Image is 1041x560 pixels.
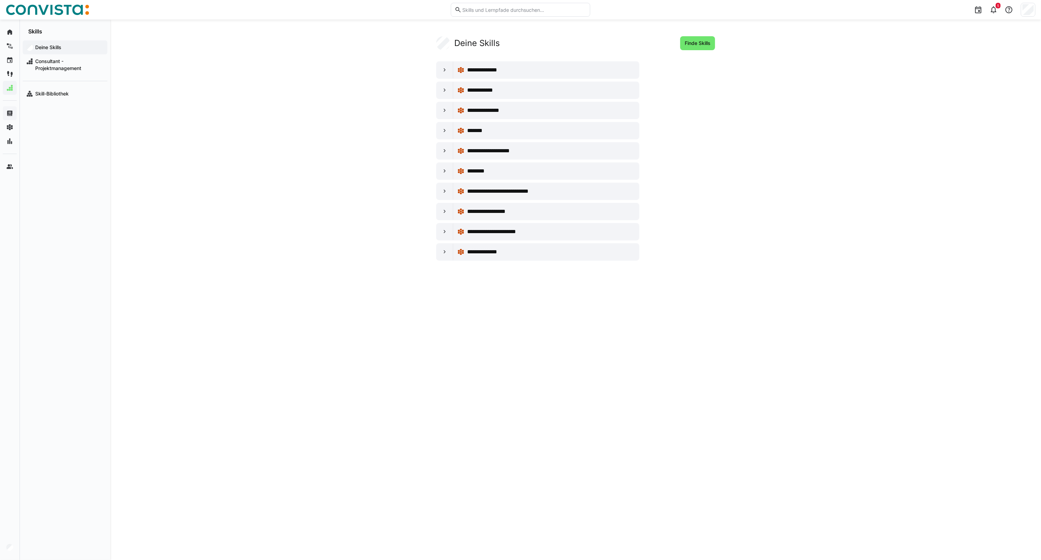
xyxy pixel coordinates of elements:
[684,40,712,47] span: Finde Skills
[680,36,715,50] button: Finde Skills
[454,38,500,48] h2: Deine Skills
[34,58,104,72] span: Consultant - Projektmanagement
[997,3,999,8] span: 5
[462,7,586,13] input: Skills und Lernpfade durchsuchen…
